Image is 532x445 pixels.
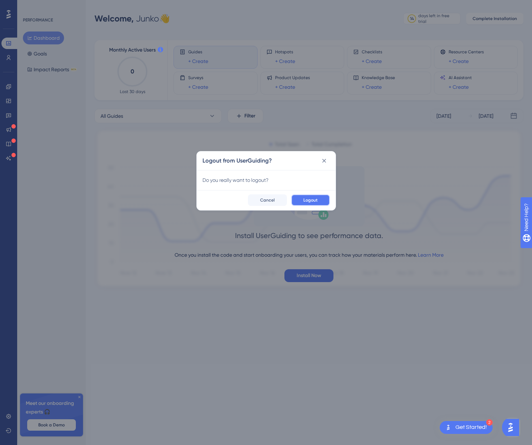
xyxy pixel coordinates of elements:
[260,197,275,203] span: Cancel
[202,156,272,165] h2: Logout from UserGuiding?
[17,2,45,10] span: Need Help?
[502,417,523,438] iframe: UserGuiding AI Assistant Launcher
[486,419,493,426] div: 2
[303,197,318,203] span: Logout
[455,424,487,431] div: Get Started!
[202,176,330,184] div: Do you really want to logout?
[440,421,493,434] div: Open Get Started! checklist, remaining modules: 2
[444,423,453,432] img: launcher-image-alternative-text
